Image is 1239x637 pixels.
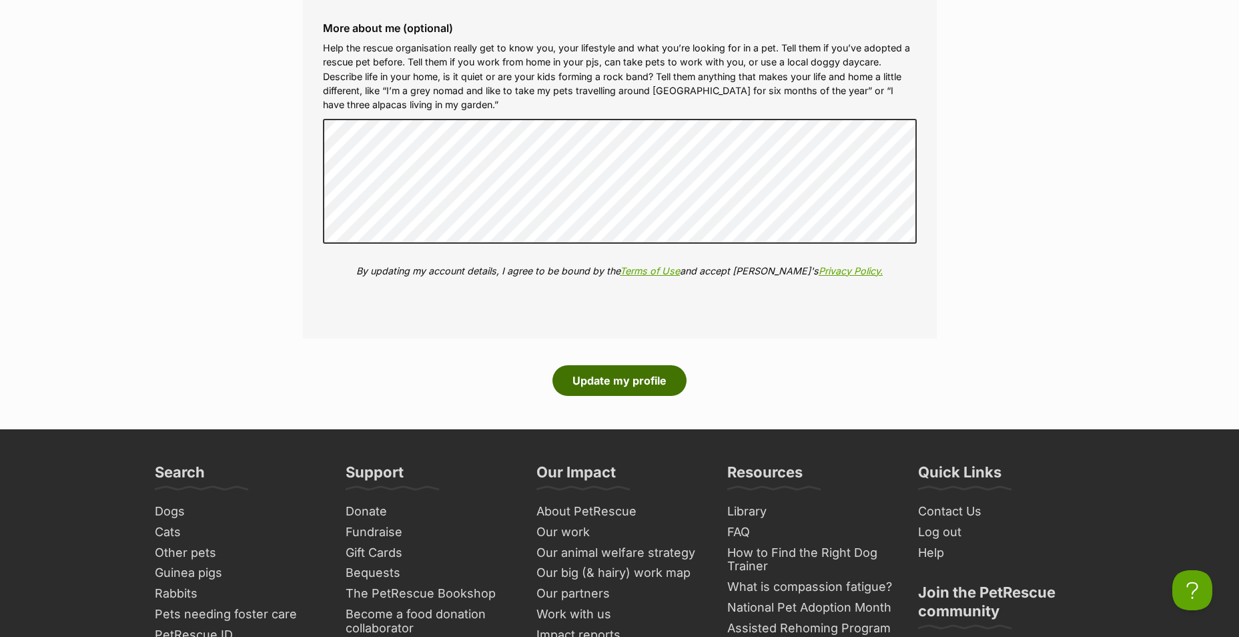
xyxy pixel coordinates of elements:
[552,365,687,396] button: Update my profile
[149,501,327,522] a: Dogs
[531,543,709,564] a: Our animal welfare strategy
[722,501,899,522] a: Library
[340,543,518,564] a: Gift Cards
[913,543,1090,564] a: Help
[913,522,1090,543] a: Log out
[340,584,518,604] a: The PetRescue Bookshop
[531,604,709,625] a: Work with us
[149,604,327,625] a: Pets needing foster care
[620,265,680,276] a: Terms of Use
[727,463,803,489] h3: Resources
[918,463,1001,489] h3: Quick Links
[913,501,1090,522] a: Contact Us
[149,522,327,543] a: Cats
[323,22,917,34] label: More about me (optional)
[323,41,917,112] p: Help the rescue organisation really get to know you, your lifestyle and what you’re looking for i...
[918,583,1085,628] h3: Join the PetRescue community
[340,501,518,522] a: Donate
[149,563,327,584] a: Guinea pigs
[340,563,518,584] a: Bequests
[536,463,616,489] h3: Our Impact
[722,543,899,577] a: How to Find the Right Dog Trainer
[531,584,709,604] a: Our partners
[722,598,899,618] a: National Pet Adoption Month
[340,522,518,543] a: Fundraise
[722,522,899,543] a: FAQ
[323,264,917,278] p: By updating my account details, I agree to be bound by the and accept [PERSON_NAME]'s
[722,577,899,598] a: What is compassion fatigue?
[149,584,327,604] a: Rabbits
[149,543,327,564] a: Other pets
[531,522,709,543] a: Our work
[819,265,883,276] a: Privacy Policy.
[346,463,404,489] h3: Support
[531,501,709,522] a: About PetRescue
[155,463,205,489] h3: Search
[1172,570,1212,610] iframe: Help Scout Beacon - Open
[531,563,709,584] a: Our big (& hairy) work map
